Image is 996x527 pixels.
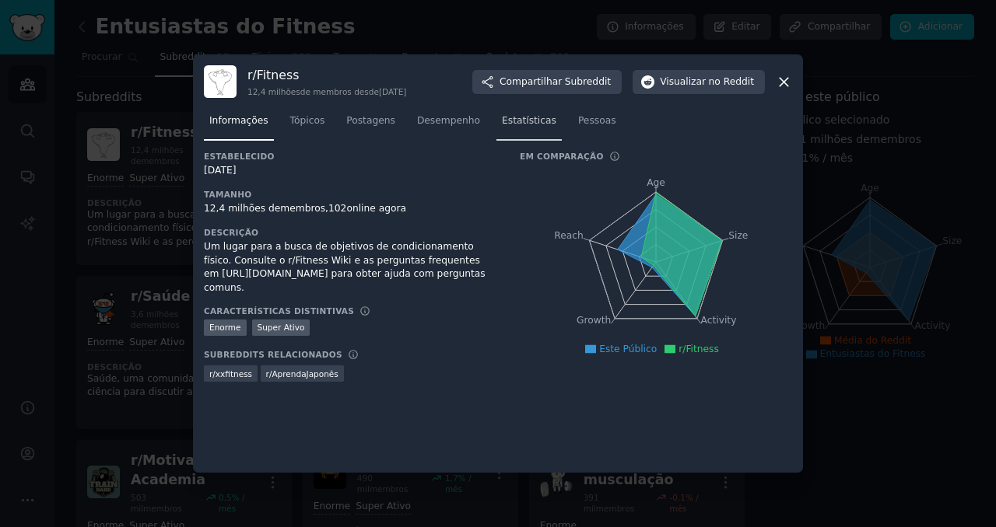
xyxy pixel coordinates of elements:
font: Desempenho [417,115,480,126]
font: no Reddit [709,76,754,87]
font: Descrição [204,228,258,237]
a: Postagens [341,109,401,141]
font: Pessoas [578,115,616,126]
a: Tópicos [285,109,331,141]
font: Subreddits relacionados [204,350,342,359]
tspan: Size [728,230,748,241]
a: Pessoas [573,109,622,141]
font: Informações [209,115,268,126]
font: r/ [266,369,272,379]
tspan: Age [647,177,665,188]
font: r/Fitness [679,344,719,354]
font: r/ [247,68,257,82]
font: Em comparação [520,152,604,161]
font: Este Público [599,344,657,354]
font: 12,4 milhões [247,87,300,96]
a: Informações [204,109,274,141]
font: Enorme [209,323,241,332]
button: CompartilharSubreddit [472,70,622,95]
font: xxfitness [216,369,252,379]
tspan: Growth [577,316,611,326]
font: Estabelecido [204,152,275,161]
tspan: Reach [554,230,584,241]
font: r/ [209,369,216,379]
font: Compartilhar [500,76,562,87]
font: Características distintivas [204,306,354,316]
button: Visualizarno Reddit [633,70,765,95]
font: Super Ativo [258,323,305,332]
font: de membros desde [300,87,379,96]
font: 12,4 milhões de [204,203,280,214]
font: Tamanho [204,190,251,199]
font: Um lugar para a busca de objetivos de condicionamento físico. Consulte o r/Fitness Wiki e as perg... [204,241,486,293]
a: Estatísticas [496,109,562,141]
font: Postagens [346,115,395,126]
font: Subreddit [565,76,611,87]
font: Tópicos [290,115,325,126]
font: [DATE] [204,165,236,176]
font: online agora [346,203,406,214]
font: AprendaJaponês [272,369,338,379]
font: Estatísticas [502,115,556,126]
font: [DATE] [379,87,407,96]
tspan: Activity [701,316,737,326]
font: Visualizar [660,76,706,87]
a: Desempenho [412,109,486,141]
img: Fitness [204,65,237,98]
font: membros, [280,203,328,214]
font: 102 [328,203,346,214]
font: Fitness [257,68,300,82]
